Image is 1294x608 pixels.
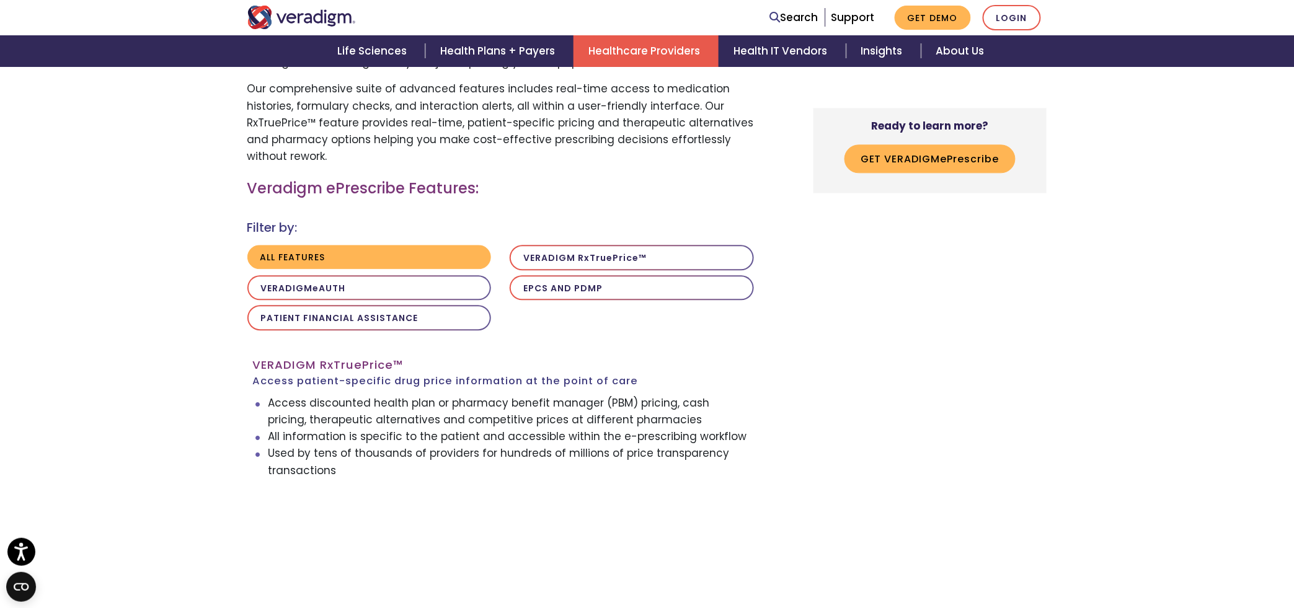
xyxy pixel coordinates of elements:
[322,35,425,67] a: Life Sciences
[921,35,999,67] a: About Us
[510,275,754,301] button: EPCS AND PDMP
[252,358,748,387] h3: Veradigm R T P ™
[268,445,749,478] li: Used by tens of thousands of providers for hundreds of millions of price transparency transactions
[846,35,921,67] a: Insights
[247,6,356,29] img: Veradigm logo
[247,220,754,235] h4: Filter by:
[574,35,719,67] a: Healthcare Providers
[1057,520,1279,593] iframe: Drift Chat Widget
[247,305,492,330] button: Patient Financial Assistance
[341,357,362,372] span: rue
[719,35,846,67] a: Health IT Vendors
[268,428,749,445] li: All information is specific to the patient and accessible within the e-prescribing workflow
[844,145,1016,174] button: Get VeradigmePrescribe
[252,375,748,387] strong: Access patient-specific drug price information at the point of care
[268,395,749,428] li: Access discounted health plan or pharmacy benefit manager (PBM) pricing, cash pricing, therapeuti...
[425,35,574,67] a: Health Plans + Payers
[247,81,754,165] p: Our comprehensive suite of advanced features includes real-time access to medication histories, f...
[510,245,754,270] button: Veradigm RxTruePrice™
[895,6,971,30] a: Get Demo
[247,180,754,198] h3: Veradigm ePrescribe Features:
[871,119,988,134] strong: Ready to learn more?
[6,572,36,602] button: Open CMP widget
[327,357,334,372] span: x
[247,245,492,269] button: All features
[770,9,818,26] a: Search
[370,357,393,372] span: rice
[247,275,492,301] button: VeradigmeAUTH
[983,5,1041,30] a: Login
[831,10,875,25] a: Support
